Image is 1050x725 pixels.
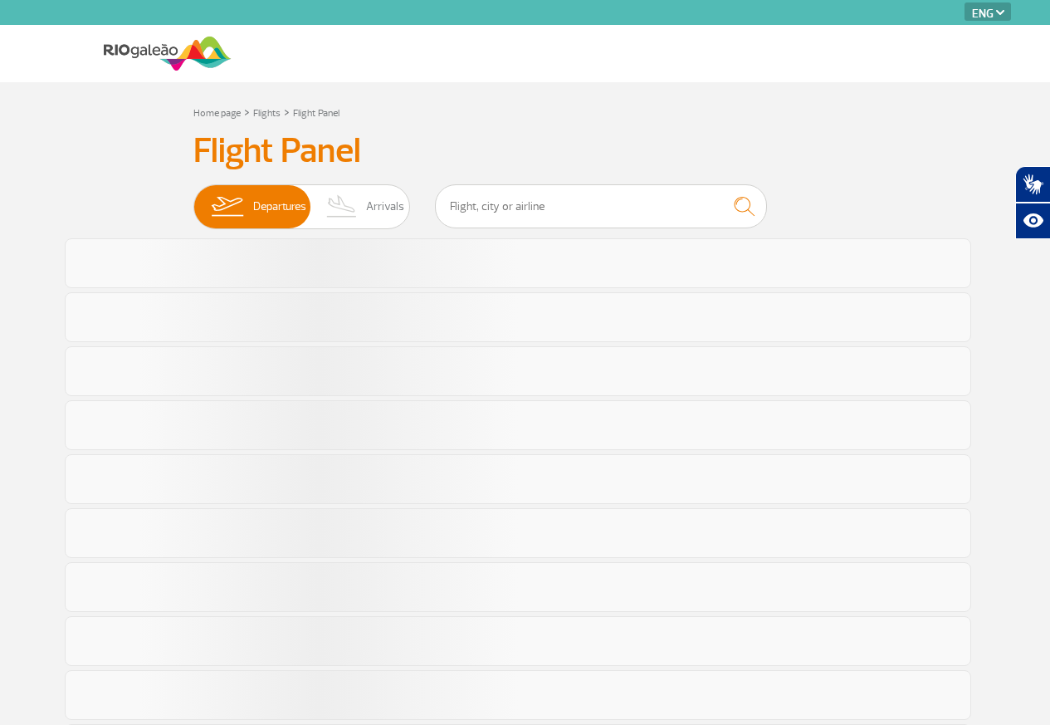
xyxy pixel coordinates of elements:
[253,185,306,228] span: Departures
[293,107,339,120] a: Flight Panel
[201,185,253,228] img: slider-embarque
[1015,166,1050,239] div: Plugin de acessibilidade da Hand Talk.
[193,130,857,172] h3: Flight Panel
[1015,203,1050,239] button: Abrir recursos assistivos.
[435,184,767,228] input: Flight, city or airline
[366,185,404,228] span: Arrivals
[318,185,367,228] img: slider-desembarque
[284,102,290,121] a: >
[1015,166,1050,203] button: Abrir tradutor de língua de sinais.
[244,102,250,121] a: >
[193,107,241,120] a: Home page
[253,107,281,120] a: Flights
